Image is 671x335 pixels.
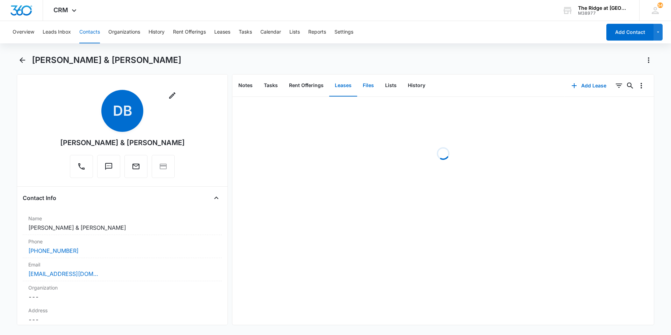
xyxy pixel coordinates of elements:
[28,238,216,245] label: Phone
[32,55,181,65] h1: [PERSON_NAME] & [PERSON_NAME]
[214,21,230,43] button: Leases
[13,21,34,43] button: Overview
[357,75,380,97] button: Files
[149,21,165,43] button: History
[28,315,216,324] dd: ---
[380,75,402,97] button: Lists
[124,155,147,178] button: Email
[79,21,100,43] button: Contacts
[97,166,120,172] a: Text
[578,5,629,11] div: account name
[233,75,258,97] button: Notes
[625,80,636,91] button: Search...
[23,304,222,327] div: Address---
[101,90,143,132] span: DB
[211,192,222,204] button: Close
[28,247,79,255] a: [PHONE_NUMBER]
[173,21,206,43] button: Rent Offerings
[53,6,68,14] span: CRM
[564,77,613,94] button: Add Lease
[260,21,281,43] button: Calendar
[636,80,647,91] button: Overflow Menu
[23,235,222,258] div: Phone[PHONE_NUMBER]
[578,11,629,16] div: account id
[258,75,283,97] button: Tasks
[28,307,216,314] label: Address
[23,194,56,202] h4: Contact Info
[108,21,140,43] button: Organizations
[43,21,71,43] button: Leads Inbox
[308,21,326,43] button: Reports
[613,80,625,91] button: Filters
[23,258,222,281] div: Email[EMAIL_ADDRESS][DOMAIN_NAME]
[23,212,222,235] div: Name[PERSON_NAME] & [PERSON_NAME]
[28,261,216,268] label: Email
[60,137,185,148] div: [PERSON_NAME] & [PERSON_NAME]
[289,21,300,43] button: Lists
[28,215,216,222] label: Name
[329,75,357,97] button: Leases
[402,75,431,97] button: History
[334,21,353,43] button: Settings
[28,270,98,278] a: [EMAIL_ADDRESS][DOMAIN_NAME]
[70,166,93,172] a: Call
[606,24,654,41] button: Add Contact
[70,155,93,178] button: Call
[124,166,147,172] a: Email
[657,2,663,8] div: notifications count
[657,2,663,8] span: 54
[28,293,216,301] dd: ---
[28,284,216,291] label: Organization
[239,21,252,43] button: Tasks
[17,55,28,66] button: Back
[283,75,329,97] button: Rent Offerings
[643,55,654,66] button: Actions
[28,223,216,232] dd: [PERSON_NAME] & [PERSON_NAME]
[23,281,222,304] div: Organization---
[97,155,120,178] button: Text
